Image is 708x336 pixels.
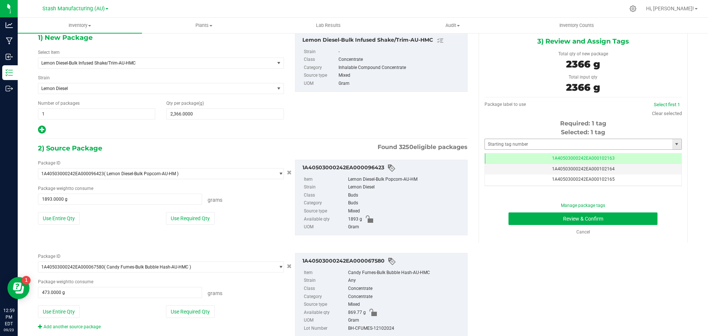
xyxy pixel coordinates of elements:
span: Inventory [18,22,142,29]
div: Concentrate [348,293,464,301]
div: Any [348,277,464,285]
label: Source type [304,207,347,215]
span: Package to consume [38,186,93,191]
span: Package label to use [485,102,526,107]
label: UOM [304,80,337,88]
label: Item [304,176,347,184]
span: 3250 [399,143,413,150]
span: Selected: 1 tag [561,129,605,136]
label: UOM [304,223,347,231]
button: Use Entire Qty [38,212,80,225]
input: 473.0000 g [38,287,202,298]
label: Item [304,269,347,277]
p: 12:59 PM EDT [3,307,14,327]
span: ( Lemon Diesel-Bulk Popcorn-AU-HM ) [104,171,178,176]
div: 1A40503000242EA000067580 [302,257,464,266]
div: BH-CFUMES-12102024 [348,325,464,333]
span: select [274,83,284,94]
span: 2) Source Package [38,143,102,154]
div: Gram [348,223,464,231]
a: Inventory Counts [515,18,639,33]
inline-svg: Inbound [6,53,13,60]
div: Gram [348,316,464,325]
div: Mixed [339,72,463,80]
span: Package to consume [38,279,93,284]
div: Mixed [348,207,464,215]
span: Qty per package [166,101,204,106]
inline-svg: Manufacturing [6,37,13,45]
a: Select first 1 [654,102,680,107]
inline-svg: Inventory [6,69,13,76]
label: Select Item [38,49,60,56]
span: 1A40503000242EA000102164 [552,166,615,172]
span: (g) [198,101,204,106]
div: Lemon Diesel [348,183,464,191]
div: Concentrate [348,285,464,293]
a: Inventory [18,18,142,33]
div: Lemon Diesel-Bulk Infused Shake/Trim-AU-HMC [302,36,464,45]
span: weight [56,279,70,284]
inline-svg: Outbound [6,85,13,92]
div: 1A40503000242EA000096423 [302,164,464,173]
label: Strain [304,48,337,56]
label: Strain [38,75,50,81]
label: Lot Number [304,325,347,333]
span: select [672,139,681,149]
p: 09/23 [3,327,14,333]
button: Use Required Qty [166,305,215,318]
span: Lab Results [306,22,351,29]
span: 1A40503000242EA000102163 [552,156,615,161]
span: 2366 g [566,58,600,70]
span: 869.77 g [348,309,366,317]
span: 2366 g [566,82,600,93]
label: Class [304,56,337,64]
span: Lemon Diesel [41,86,262,91]
iframe: Resource center unread badge [22,276,31,285]
span: Found eligible packages [378,143,468,152]
button: Use Entire Qty [38,305,80,318]
span: Lemon Diesel-Bulk Infused Shake/Trim-AU-HMC [41,60,262,66]
span: Add new output [38,129,46,134]
label: Category [304,293,347,301]
label: Strain [304,277,347,285]
button: Cancel button [285,167,294,178]
a: Cancel [576,229,590,235]
span: Grams [208,290,222,296]
iframe: Resource center [7,277,29,299]
inline-svg: Analytics [6,21,13,29]
span: weight [56,186,70,191]
span: Plants [142,22,266,29]
span: Package ID [38,160,60,166]
span: Grams [208,197,222,203]
div: Buds [348,199,464,207]
label: Source type [304,301,347,309]
span: 1A40503000242EA000102165 [552,177,615,182]
input: 1 [38,109,155,119]
div: Gram [339,80,463,88]
label: Source type [304,72,337,80]
div: Manage settings [628,5,638,12]
span: Required: 1 tag [560,120,606,127]
button: Cancel button [285,261,294,271]
label: Class [304,285,347,293]
span: 3) Review and Assign Tags [537,36,629,47]
div: Candy Fumes-Bulk Bubble Hash-AU-HMC [348,269,464,277]
span: 1) New Package [38,32,93,43]
input: Starting tag number [485,139,672,149]
label: Category [304,64,337,72]
label: Strain [304,183,347,191]
span: ( Candy Fumes-Bulk Bubble Hash-AU-HMC ) [104,264,191,270]
span: Inventory Counts [549,22,604,29]
div: Lemon Diesel-Bulk Popcorn-AU-HM [348,176,464,184]
div: Buds [348,191,464,200]
div: Mixed [348,301,464,309]
label: Available qty [304,215,347,224]
input: 1893.0000 g [38,194,202,204]
button: Use Required Qty [166,212,215,225]
span: 1893 g [348,215,362,224]
label: Available qty [304,309,347,317]
label: Category [304,199,347,207]
a: Clear selected [652,111,682,116]
span: select [274,58,284,68]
